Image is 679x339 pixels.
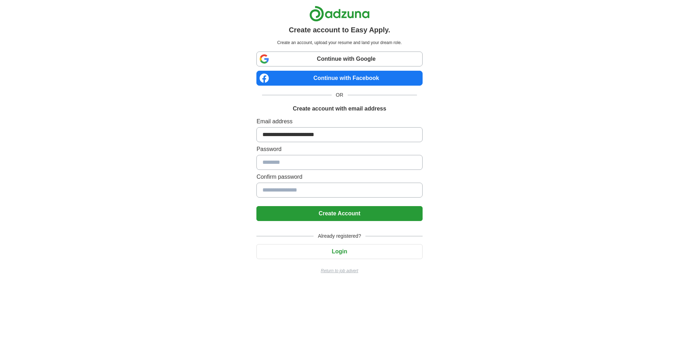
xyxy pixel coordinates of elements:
img: Adzuna logo [309,6,370,22]
label: Confirm password [256,173,422,181]
a: Return to job advert [256,268,422,274]
h1: Create account with email address [293,104,386,113]
label: Email address [256,117,422,126]
p: Create an account, upload your resume and land your dream role. [258,39,421,46]
h1: Create account to Easy Apply. [289,25,390,35]
label: Password [256,145,422,154]
button: Login [256,244,422,259]
a: Continue with Google [256,52,422,66]
span: OR [332,91,348,99]
a: Login [256,248,422,254]
a: Continue with Facebook [256,71,422,86]
span: Already registered? [314,232,365,240]
button: Create Account [256,206,422,221]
